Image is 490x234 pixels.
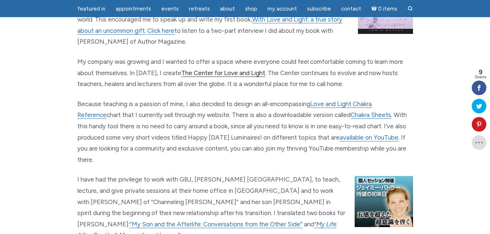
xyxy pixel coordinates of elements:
[367,1,402,16] a: Cart0 items
[371,5,378,12] i: Cart
[147,27,174,35] a: Click here
[241,2,262,16] a: Shop
[307,5,331,12] span: Subscribe
[303,2,335,16] a: Subscribe
[340,134,398,141] a: available on YouTube
[341,5,361,12] span: Contact
[351,111,391,119] a: Chakra Sheets
[355,176,413,227] img: 20090726jamie
[185,2,214,16] a: Retreats
[475,69,486,75] span: 9
[245,5,257,12] span: Shop
[189,5,210,12] span: Retreats
[111,2,155,16] a: Appointments
[216,2,239,16] a: About
[220,5,235,12] span: About
[157,2,183,16] a: Events
[73,2,110,16] a: featured in
[116,5,151,12] span: Appointments
[77,16,342,35] a: With Love and Light: a true story about an uncommon gift.
[181,69,265,77] a: The Center for Love and Light
[77,56,413,90] p: My company was growing and I wanted to offer a space where everyone could feel comfortable coming...
[263,2,301,16] a: My Account
[161,5,179,12] span: Events
[77,5,105,12] span: featured in
[130,221,302,228] a: “My Son and the Afterlife: Conversations from the Other Side”
[378,6,397,12] span: 0 items
[267,5,297,12] span: My Account
[337,2,366,16] a: Contact
[77,98,413,165] p: Because teaching is a passion of mine, I also decided to design an all-encompassing chart that I ...
[475,75,486,79] span: Shares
